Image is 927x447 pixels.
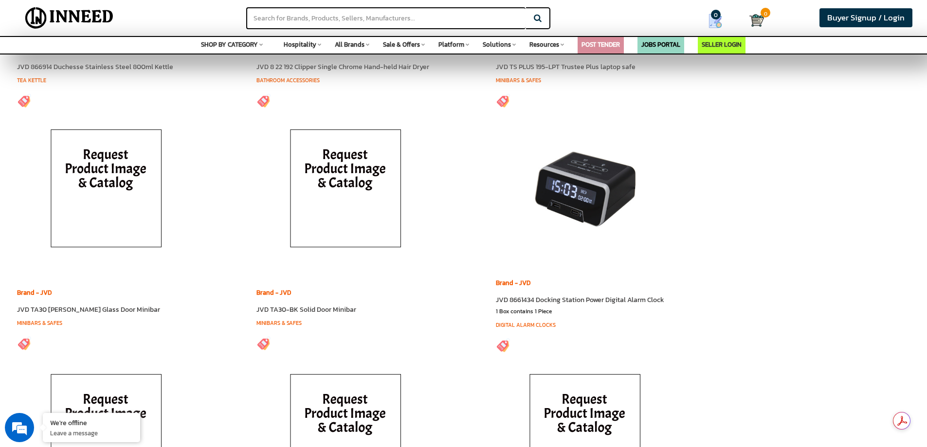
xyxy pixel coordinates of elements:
[529,40,559,49] span: Resources
[160,5,183,28] div: Minimize live chat window
[641,40,680,49] a: JOBS PORTAL
[383,40,420,49] span: Sale & Offers
[708,14,723,28] img: Show My Quotes
[5,266,185,300] textarea: Type your message and click 'Submit'
[201,40,258,49] span: SHOP BY CATEGORY
[496,76,541,84] a: Minibars & Safes
[483,40,511,49] span: Solutions
[496,93,510,108] img: inneed-price-tag.png
[17,336,32,351] img: inneed-price-tag.png
[256,336,271,351] img: inneed-price-tag.png
[50,429,133,437] p: Leave a message
[17,76,46,84] a: Tea Kettle
[284,40,316,49] span: Hospitality
[256,304,356,315] a: JVD TA30-BK Solid Door Minibar
[17,288,52,297] a: Brand - JVD
[256,62,429,72] a: JVD 8 22 192 Clipper Single Chrome Hand-held Hair Dryer
[335,40,364,49] span: All Brands
[143,300,177,313] em: Submit
[67,255,74,261] img: salesiqlogo_leal7QplfZFryJ6FIlVepeu7OftD7mt8q6exU6-34PB8prfIgodN67KcxXM9Y7JQ_.png
[819,8,912,27] a: Buyer Signup / Login
[256,319,302,327] a: Minibars & Safes
[496,295,664,305] a: JVD 8661434 Docking Station Power Digital Alarm Clock
[17,93,32,108] img: inneed-price-tag.png
[749,10,759,31] a: Cart 0
[761,8,770,18] span: 0
[827,12,905,24] span: Buyer Signup / Login
[38,118,174,264] img: inneed-image-na.png
[17,62,173,72] a: JVD 866914 Duchesse Stainless Steel 800ml Kettle
[17,319,62,327] a: Minibars & Safes
[496,278,530,287] a: Brand - JVD
[256,76,320,84] a: Bathroom Accessories
[496,338,510,353] img: inneed-price-tag.png
[438,40,464,49] span: Platform
[50,418,133,427] div: We're offline
[749,13,764,28] img: Cart
[17,6,122,30] img: Inneed.Market
[277,118,414,264] img: inneed-image-na.png
[582,40,620,49] a: POST TENDER
[496,321,556,329] a: Digital Alarm Clocks
[17,58,41,64] img: logo_Zg8I0qSkbAqR2WFHt3p6CTuqpyXMFPubPcD2OT02zFN43Cy9FUNNG3NEPhM_Q1qe_.png
[711,10,721,19] span: 0
[20,123,170,221] span: We are offline. Please leave us a message.
[702,40,742,49] a: SELLER LOGIN
[51,54,164,67] div: Leave a message
[256,288,291,297] a: Brand - JVD
[496,62,636,72] a: JVD TS PLUS 195-LPT Trustee Plus laptop safe
[246,7,526,29] input: Search for Brands, Products, Sellers, Manufacturers...
[496,306,674,317] h3: 1 Box contains 1 Piece
[689,10,749,32] a: my Quotes 0
[76,255,124,262] em: Driven by SalesIQ
[17,304,160,315] a: JVD TA30 [PERSON_NAME] Glass Door Minibar
[256,93,271,108] img: inneed-price-tag.png
[517,118,653,254] img: 75307-large_default.jpg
